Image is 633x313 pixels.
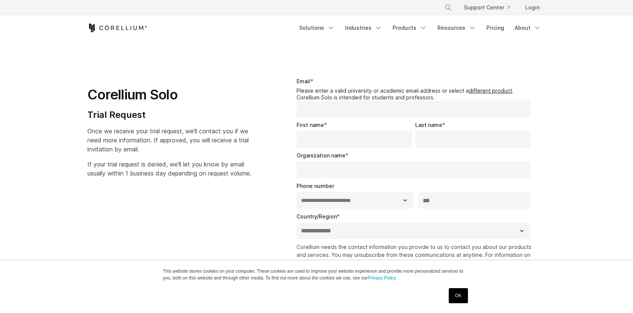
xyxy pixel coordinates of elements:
[295,21,339,35] a: Solutions
[297,87,534,101] legend: Please enter a valid university or academic email address or select a . Corellium Solo is intende...
[388,21,431,35] a: Products
[415,122,442,128] span: Last name
[469,87,512,94] a: different product
[295,21,546,35] div: Navigation Menu
[519,1,546,14] a: Login
[449,288,468,303] a: OK
[297,213,337,220] span: Country/Region
[297,122,324,128] span: First name
[341,21,387,35] a: Industries
[297,243,534,275] p: Corellium needs the contact information you provide to us to contact you about our products and s...
[87,127,249,153] span: Once we receive your trial request, we'll contact you if we need more information. If approved, y...
[87,23,147,32] a: Corellium Home
[368,275,397,281] a: Privacy Policy.
[87,86,251,103] h1: Corellium Solo
[163,268,470,281] p: This website stores cookies on your computer. These cookies are used to improve your website expe...
[297,183,334,189] span: Phone number
[441,1,455,14] button: Search
[435,1,546,14] div: Navigation Menu
[297,152,346,159] span: Organization name
[510,21,546,35] a: About
[433,21,480,35] a: Resources
[482,21,509,35] a: Pricing
[87,160,251,177] span: If your trial request is denied, we'll let you know by email usually within 1 business day depend...
[458,1,516,14] a: Support Center
[297,78,310,84] span: Email
[87,109,251,121] h4: Trial Request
